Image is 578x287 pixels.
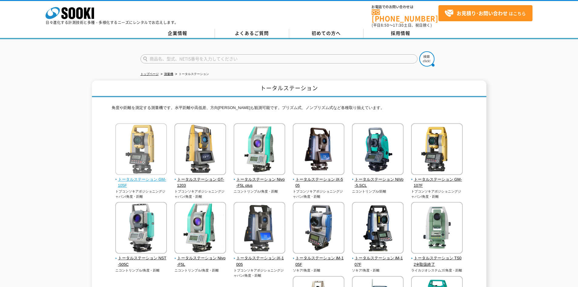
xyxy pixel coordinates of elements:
p: ライカジオシステムズ/角度・距離 [411,268,463,273]
a: 企業情報 [140,29,215,38]
a: トータルステーション NST-505C [115,250,167,268]
p: トプコンソキアポジショニングジャパン/角度・距離 [411,189,463,199]
img: トータルステーション iM-105F [293,202,344,255]
p: トプコンソキアポジショニングジャパン/角度・距離 [174,189,226,199]
img: トータルステーション NST-505C [115,202,167,255]
p: 日々進化する計測技術と多種・多様化するニーズにレンタルでお応えします。 [46,21,178,24]
a: トータルステーション GM-107F [411,171,463,189]
a: トータルステーション iX-505 [293,171,345,189]
a: トータルステーション Nivo-F5L [174,250,226,268]
a: トータルステーション iM-105F [293,250,345,268]
span: (平日 ～ 土日、祝日除く) [372,22,432,28]
span: お電話でのお問い合わせは [372,5,438,9]
span: 8:50 [381,22,389,28]
span: トータルステーション iM-107F [352,255,404,268]
span: トータルステーション NiVo-5.SCL [352,176,404,189]
a: 測量機 [164,72,173,76]
img: トータルステーション GM-107F [411,123,463,176]
span: トータルステーション iX-1005 [234,255,286,268]
a: よくあるご質問 [215,29,289,38]
img: トータルステーション Nivo-F5L plus [234,123,285,176]
img: トータルステーション iX-1005 [234,202,285,255]
a: お見積り･お問い合わせはこちら [438,5,532,21]
a: トータルステーション iX-1005 [234,250,286,268]
input: 商品名、型式、NETIS番号を入力してください [140,54,417,63]
p: ソキア/角度・距離 [352,268,404,273]
h1: トータルステーション [92,80,486,97]
a: トータルステーション Nivo-F5L plus [234,171,286,189]
a: トータルステーション TS02※取扱終了 [411,250,463,268]
img: トータルステーション iX-505 [293,123,344,176]
span: トータルステーション iX-505 [293,176,345,189]
img: トータルステーション NiVo-5.SCL [352,123,404,176]
img: トータルステーション TS02※取扱終了 [411,202,463,255]
span: 初めての方へ [312,30,341,36]
img: トータルステーション Nivo-F5L [174,202,226,255]
a: 初めての方へ [289,29,363,38]
span: トータルステーション Nivo-F5L plus [234,176,286,189]
li: トータルステーション [174,71,209,77]
a: トータルステーション GT-1203 [174,171,226,189]
p: トプコンソキアポジショニングジャパン/角度・距離 [115,189,167,199]
span: トータルステーション NST-505C [115,255,167,268]
p: 角度や距離を測定する測量機です。水平距離や高低差、方向[PERSON_NAME]も観測可能です。プリズム式、ノンプリズム式など各種取り揃えています。 [112,105,467,114]
strong: お見積り･お問い合わせ [457,9,508,17]
a: トータルステーション GM-105F [115,171,167,189]
a: トップページ [140,72,159,76]
span: トータルステーション iM-105F [293,255,345,268]
a: 採用情報 [363,29,438,38]
img: トータルステーション GT-1203 [174,123,226,176]
p: トプコンソキアポジショニングジャパン/角度・距離 [293,189,345,199]
a: トータルステーション iM-107F [352,250,404,268]
span: トータルステーション GM-107F [411,176,463,189]
p: ニコントリンブル/距離 [352,189,404,194]
p: ニコントリンブル/角度・距離 [174,268,226,273]
span: トータルステーション GM-105F [115,176,167,189]
a: [PHONE_NUMBER] [372,9,438,22]
span: 17:30 [393,22,404,28]
span: トータルステーション Nivo-F5L [174,255,226,268]
p: ニコントリンブル/角度・距離 [234,189,286,194]
span: トータルステーション TS02※取扱終了 [411,255,463,268]
a: トータルステーション NiVo-5.SCL [352,171,404,189]
p: ニコントリンブル/角度・距離 [115,268,167,273]
img: トータルステーション GM-105F [115,123,167,176]
p: トプコンソキアポジショニングジャパン/角度・距離 [234,268,286,278]
span: はこちら [444,9,526,18]
img: btn_search.png [419,51,434,67]
p: ソキア/角度・距離 [293,268,345,273]
span: トータルステーション GT-1203 [174,176,226,189]
img: トータルステーション iM-107F [352,202,404,255]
